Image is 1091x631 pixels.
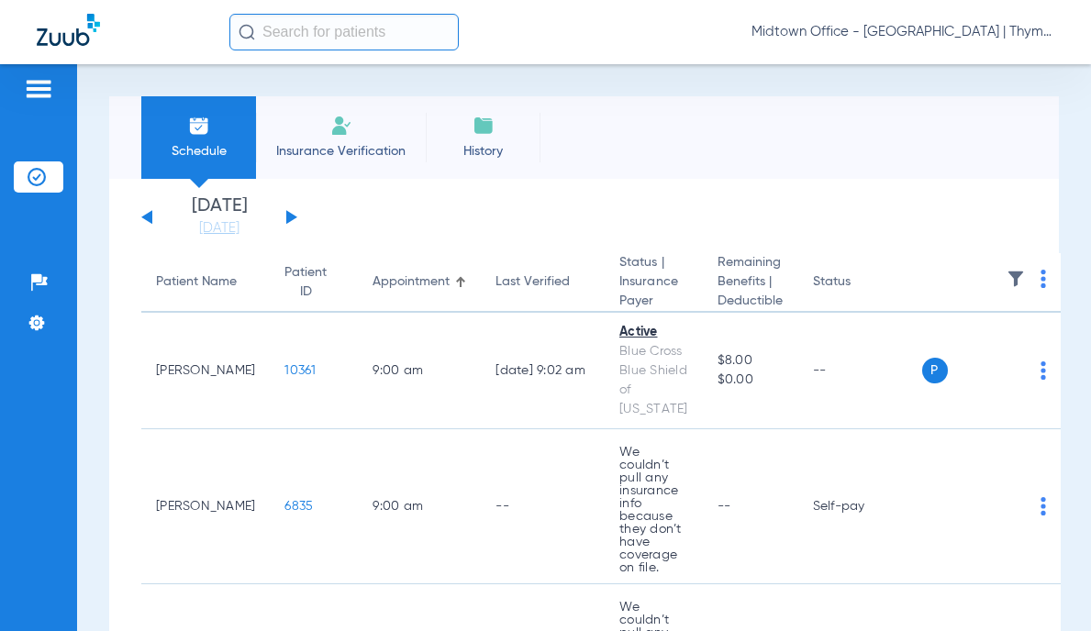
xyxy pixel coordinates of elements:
[155,142,242,161] span: Schedule
[284,364,316,377] span: 10361
[798,313,922,429] td: --
[495,272,570,292] div: Last Verified
[718,292,784,311] span: Deductible
[495,272,590,292] div: Last Verified
[1041,270,1046,288] img: group-dot-blue.svg
[798,253,922,313] th: Status
[141,429,270,584] td: [PERSON_NAME]
[922,358,948,383] span: P
[1007,270,1025,288] img: filter.svg
[270,142,412,161] span: Insurance Verification
[999,543,1091,631] iframe: Chat Widget
[239,24,255,40] img: Search Icon
[284,263,327,302] div: Patient ID
[703,253,798,313] th: Remaining Benefits |
[798,429,922,584] td: Self-pay
[358,313,481,429] td: 9:00 AM
[751,23,1054,41] span: Midtown Office - [GEOGRAPHIC_DATA] | Thyme Dental Care
[358,429,481,584] td: 9:00 AM
[473,115,495,137] img: History
[619,323,688,342] div: Active
[156,272,255,292] div: Patient Name
[718,371,784,390] span: $0.00
[481,313,605,429] td: [DATE] 9:02 AM
[718,351,784,371] span: $8.00
[481,429,605,584] td: --
[164,197,274,238] li: [DATE]
[284,500,313,513] span: 6835
[619,272,688,311] span: Insurance Payer
[229,14,459,50] input: Search for patients
[164,219,274,238] a: [DATE]
[619,342,688,419] div: Blue Cross Blue Shield of [US_STATE]
[373,272,466,292] div: Appointment
[188,115,210,137] img: Schedule
[619,446,688,574] p: We couldn’t pull any insurance info because they don’t have coverage on file.
[718,500,731,513] span: --
[284,263,343,302] div: Patient ID
[330,115,352,137] img: Manual Insurance Verification
[24,78,53,100] img: hamburger-icon
[373,272,450,292] div: Appointment
[156,272,237,292] div: Patient Name
[141,313,270,429] td: [PERSON_NAME]
[1041,497,1046,515] img: group-dot-blue.svg
[440,142,527,161] span: History
[1041,361,1046,380] img: group-dot-blue.svg
[605,253,703,313] th: Status |
[37,14,100,46] img: Zuub Logo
